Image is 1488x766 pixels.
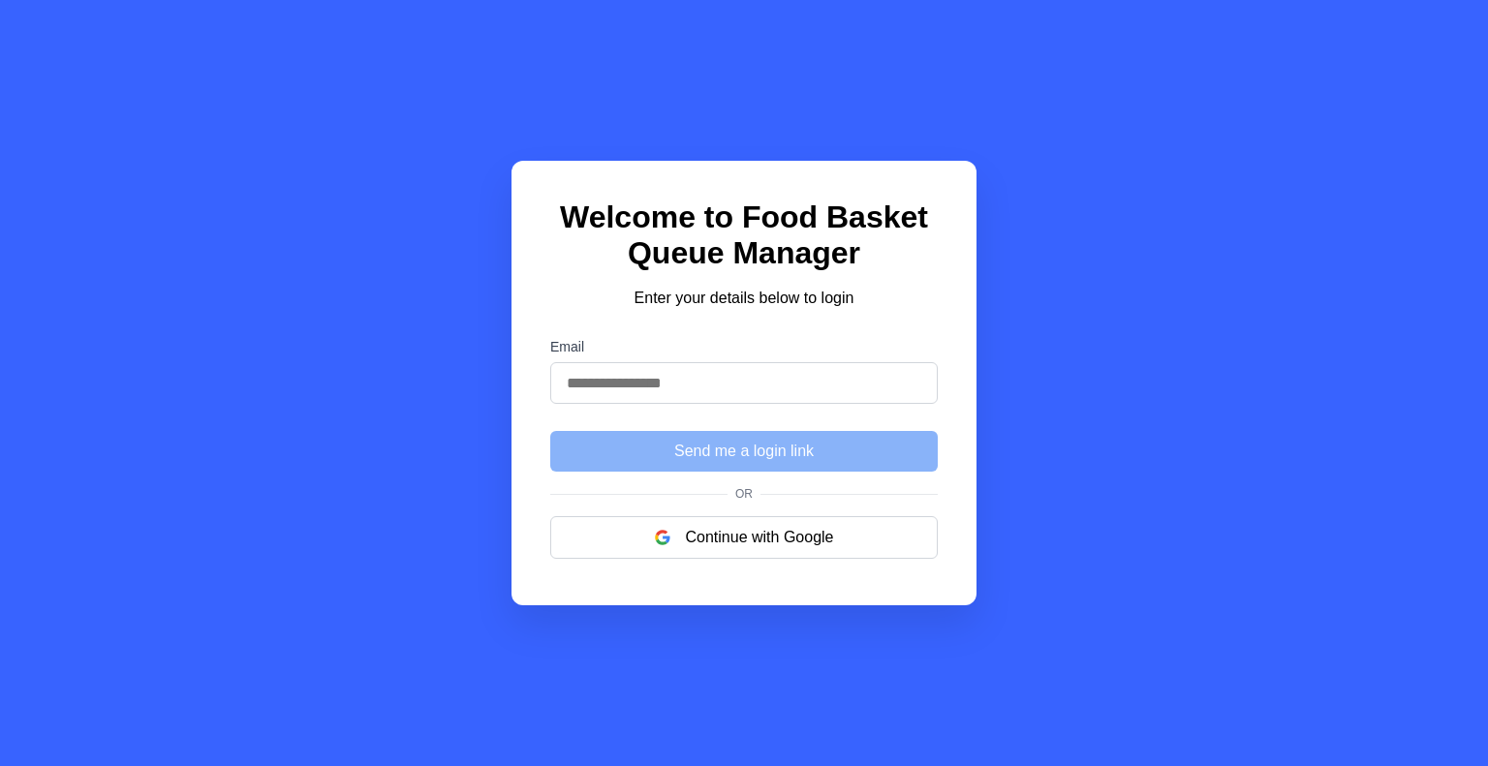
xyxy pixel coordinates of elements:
img: google logo [655,530,670,545]
button: Continue with Google [550,516,938,559]
span: Or [728,487,760,501]
h1: Welcome to Food Basket Queue Manager [550,199,938,271]
p: Enter your details below to login [550,287,938,310]
button: Send me a login link [550,431,938,472]
label: Email [550,339,938,354]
